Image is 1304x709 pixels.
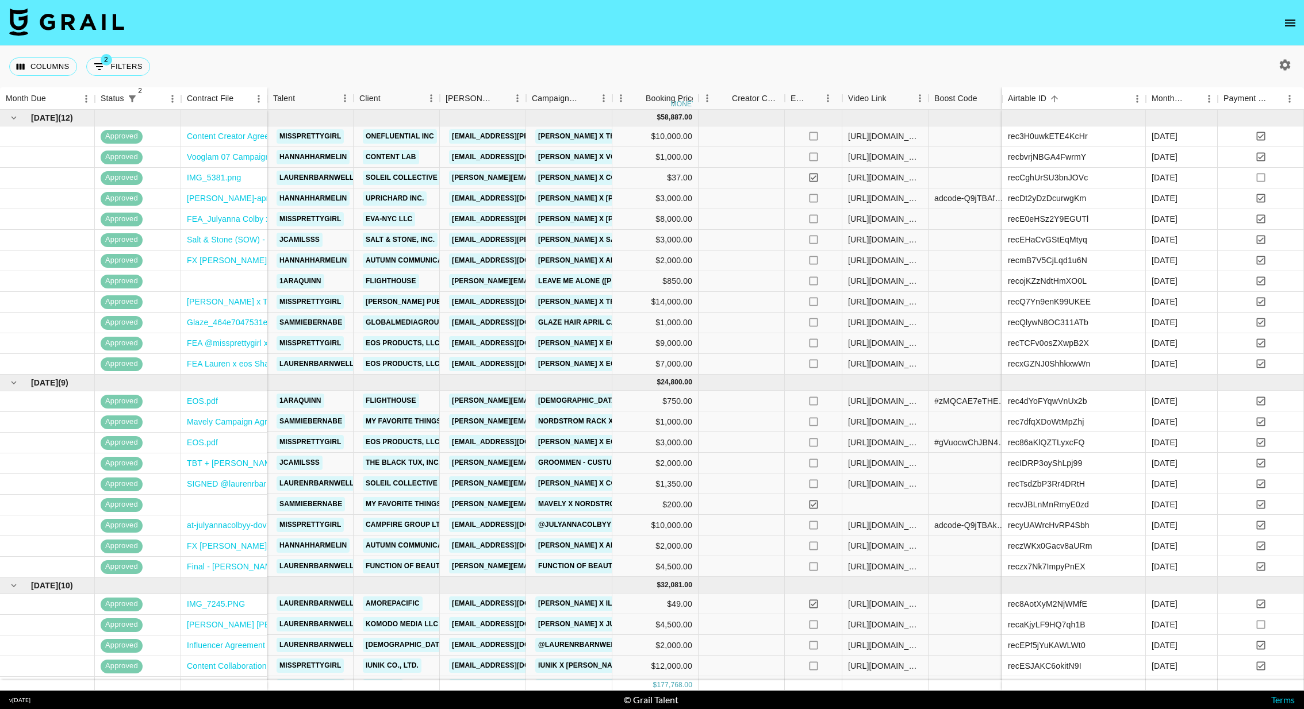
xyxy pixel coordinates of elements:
a: EOS Products, LLC [363,357,443,371]
div: May '25 [1152,296,1178,307]
div: recbvrjNBGA4FwrmY [1008,151,1086,163]
a: [PERSON_NAME][EMAIL_ADDRESS][PERSON_NAME][DOMAIN_NAME] [449,394,696,408]
a: sammiebernabe [277,497,345,511]
div: #gVuocwChJBN4Mnvy/2w+tb9+/2tta6eWBrRorXULjvQc4CaAzYt7MhvMWaxi9go= [934,437,1008,448]
div: $1,000.00 [612,313,699,333]
span: [DATE] [31,377,58,388]
div: $2,000.00 [612,251,699,271]
div: Contract File [181,87,267,110]
div: https://www.tiktok.com/@laurenrbarnwell/video/7510398179813100846 [848,358,922,369]
div: Airtable ID [1008,87,1046,110]
div: $3,000.00 [612,188,699,209]
span: approved [101,255,143,266]
span: approved [101,131,143,142]
div: https://www.instagram.com/p/DLJLL5-RGo7/ [848,519,922,531]
div: May '25 [1152,130,1178,142]
div: $200.00 [612,494,699,515]
div: 24,800.00 [661,377,692,387]
a: Glaze Hair April Campaign (CVS In-Store Push) [535,315,725,330]
button: Sort [887,90,903,106]
button: Menu [911,90,929,107]
a: [EMAIL_ADDRESS][PERSON_NAME][PERSON_NAME][DOMAIN_NAME] [449,212,696,226]
a: [PERSON_NAME] [PERSON_NAME] Talent Agreement.docx.pdf [187,619,424,630]
div: Month Due [6,87,46,110]
span: ( 12 ) [58,112,73,124]
a: hannahharmelin [277,150,350,164]
div: May '25 [1152,151,1178,163]
div: $10,000.00 [612,515,699,535]
a: Final - [PERSON_NAME].pdf [187,561,293,572]
a: The Black Tux, Inc. [363,456,443,470]
button: Show filters [86,57,150,76]
a: [PERSON_NAME] PUBLIC RELATIONS [363,295,498,309]
div: $ [657,377,661,387]
button: Sort [295,90,311,106]
a: missprettygirl [277,336,344,350]
button: Menu [423,90,440,107]
div: Jun '25 [1152,416,1178,427]
a: missprettygirl [277,212,344,226]
button: Show filters [124,91,140,107]
div: recQlywN8OC311ATb [1008,317,1088,328]
a: [EMAIL_ADDRESS][DOMAIN_NAME] [449,617,578,631]
span: approved [101,338,143,349]
div: recDt2yDzDcurwgKm [1008,192,1086,204]
div: Client [359,87,381,110]
a: laurenrbarnwell [277,617,357,631]
a: sammiebernabe [277,414,345,429]
div: rec3H0uwkETE4KcHr [1008,130,1088,142]
button: hide children [6,577,22,594]
a: [PERSON_NAME] x Thayers Rose Petal Toner [535,129,715,144]
a: IMG_7245.PNG [187,598,245,610]
button: Sort [977,90,994,106]
div: Jun '25 [1152,437,1178,448]
a: [PERSON_NAME] x Salt & Stone ([DATE] Evergreen) [535,233,736,247]
div: $3,000.00 [612,230,699,251]
a: [PERSON_NAME] x Tree Hut June Collaboration [535,295,728,309]
a: Mavely Campaign Agreement - Nordstrom Rack June (1).pdf [187,416,408,427]
div: https://www.tiktok.com/@1araquinn/video/7505571800332487966?_r=1&_t=ZP-8wRbCIDUCqs [848,275,922,287]
a: EOS Products, LLC [363,435,443,449]
a: Eva-NYC LLC [363,212,415,226]
a: [PERSON_NAME] x [PERSON_NAME] ([DATE] Spring + Swim) [535,191,754,206]
a: @julyannacolbyy x Dove Body Scrubs (Summer 2025 Campaign) [535,518,792,532]
span: approved [101,152,143,163]
button: Menu [1281,90,1298,107]
div: Jun '25 [1152,478,1178,490]
div: Boost Code [934,87,977,110]
div: Client [354,87,440,110]
a: IUNIK Co., Ltd. [363,658,421,673]
a: @laurenrbarnwell x Azazie [535,638,656,652]
a: [DEMOGRAPHIC_DATA] Inc [363,638,463,652]
a: 1araquinn [277,274,324,288]
a: My Favorite Things, Inc d/b/a Mavely, Inc [363,414,527,429]
a: [PERSON_NAME] x [PERSON_NAME] NYC (May Ulta Campaign) [535,212,765,226]
a: [PERSON_NAME] x Amazon Prime YA ([DATE]) [535,253,704,268]
button: Sort [140,91,156,107]
span: approved [101,396,143,407]
a: hannahharmelin [277,253,350,268]
div: Talent [273,87,295,110]
a: hannahharmelin [277,191,350,206]
a: Vooglam 07 Campaign Contract - hannahharmelin (Tiktok).pdf [187,151,413,163]
div: https://www.tiktok.com/@sammiebernabe/video/7520074170785484046 [848,416,922,427]
div: Video Link [848,87,887,110]
span: approved [101,172,143,183]
button: Menu [1129,90,1146,107]
a: FEA @missprettygirl x eos Partnership Agreement.pdf [187,337,383,349]
a: Function Of Beauty [363,559,447,573]
a: EOS.pdf [187,395,218,407]
button: Menu [699,90,716,107]
a: missprettygirl [277,658,344,673]
div: Campaign (Type) [526,87,612,110]
div: recQ7Yn9enK99UKEE [1008,296,1091,307]
a: Function of Beauty x Maaji Event at Miami Swim Week [535,559,753,573]
div: rec86aKlQZTLyxcFQ [1008,437,1085,448]
span: 2 [135,85,146,97]
a: Nordstrom Rack x Mavely (June Campaign) [535,414,711,429]
a: Content Creator Agreement with [PERSON_NAME] Natural Remedies (Thayers_All The Reasons Why) (6824... [187,130,631,142]
span: approved [101,479,143,490]
a: at-julyannacolbyy-dove-x-campfire-influencer-contract-1.pdf [187,519,404,531]
a: FX [PERSON_NAME] x Amazon - Contract Extension Addendum ([DATE]-[DATE]).pdf [187,255,500,266]
div: https://www.tiktok.com/@jcamilsss/video/7512226138693831966 [848,457,922,469]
